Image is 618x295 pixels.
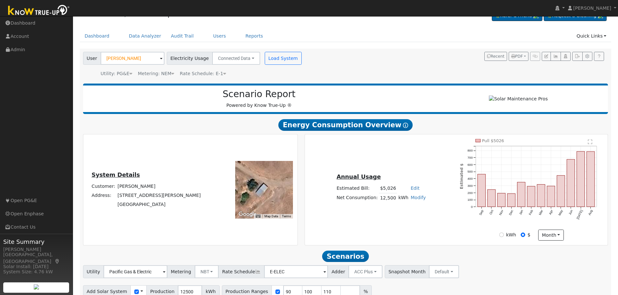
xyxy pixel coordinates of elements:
button: Keyboard shortcuts [256,214,260,219]
span: Snapshot Month [385,265,430,278]
text: [DATE] [576,209,584,220]
img: Solar Maintenance Pros [489,96,548,102]
text: 0 [471,205,473,209]
a: Quick Links [572,30,611,42]
div: Utility: PG&E [101,70,132,77]
button: Default [429,265,459,278]
text: 300 [467,184,473,187]
text: 400 [467,177,473,180]
td: Estimated Bill: [335,184,379,193]
input: kWh [499,233,504,237]
a: Open this area in Google Maps (opens a new window) [237,210,258,219]
text: 800 [467,149,473,152]
span: Site Summary [3,237,69,246]
button: Multi-Series Graph [551,52,561,61]
text: Mar [538,209,544,216]
button: Settings [582,52,592,61]
a: Reports [241,30,268,42]
rect: onclick="" [527,186,535,207]
a: Scenario Report [129,10,181,18]
span: Alias: HE1 [180,71,226,76]
span: Adder [328,265,349,278]
a: Help Link [594,52,604,61]
rect: onclick="" [557,176,565,207]
rect: onclick="" [507,194,515,207]
a: Terms (opens in new tab) [282,214,291,218]
text: Pull $5026 [482,138,504,143]
img: retrieve [34,284,39,289]
rect: onclick="" [577,152,585,207]
td: [GEOGRAPHIC_DATA] [116,200,202,209]
text: Nov [498,209,504,216]
span: Energy Consumption Overview [278,119,413,131]
td: [STREET_ADDRESS][PERSON_NAME] [116,191,202,200]
rect: onclick="" [567,159,575,207]
a: Modify [411,195,426,200]
text: Dec [508,209,514,216]
a: Dashboard [80,30,115,42]
text: 600 [467,163,473,166]
text: 200 [467,191,473,195]
u: System Details [91,172,140,178]
span: Metering [167,265,195,278]
text:  [588,139,593,144]
div: Solar Install: [DATE] [3,263,69,270]
text: 500 [467,170,473,174]
span: Electricity Usage [167,52,212,65]
text: Jun [568,209,574,215]
div: [GEOGRAPHIC_DATA], [GEOGRAPHIC_DATA] [3,251,69,265]
td: [PERSON_NAME] [116,182,202,191]
input: $ [521,233,525,237]
div: System Size: 4.76 kW [3,268,69,275]
button: Connected Data [212,52,260,65]
text: Feb [528,209,534,216]
text: Apr [548,209,554,215]
button: Recent [484,52,507,61]
button: NBT [195,265,219,278]
a: Users [208,30,231,42]
text: 100 [467,198,473,202]
rect: onclick="" [478,174,485,207]
input: Select a Rate Schedule [264,265,328,278]
text: May [558,209,564,216]
button: ACC Plus [348,265,382,278]
img: Know True-Up [5,4,73,18]
span: Scenarios [322,251,369,262]
button: Map Data [264,214,278,219]
td: Customer: [91,182,116,191]
span: Rate Schedule [218,265,264,278]
button: Load System [265,52,302,65]
text: Oct [489,209,494,215]
rect: onclick="" [498,193,505,207]
td: kWh [397,193,409,202]
rect: onclick="" [587,152,595,207]
button: Login As [561,52,571,61]
span: PDF [511,54,523,59]
text: Aug [588,209,593,216]
span: [PERSON_NAME] [573,6,611,11]
button: Edit User [542,52,551,61]
u: Annual Usage [336,174,381,180]
img: Google [237,210,258,219]
rect: onclick="" [547,186,555,207]
rect: onclick="" [517,182,525,207]
text: Sep [479,209,484,216]
div: [PERSON_NAME] [3,246,69,253]
input: Select a Utility [103,265,167,278]
rect: onclick="" [488,190,495,207]
text: 700 [467,156,473,159]
button: Export Interval Data [572,52,582,61]
label: $ [527,232,530,238]
td: $5,026 [379,184,397,193]
h2: Scenario Report [90,89,429,100]
td: 12,500 [379,193,397,202]
span: User [83,52,101,65]
text: Jan [518,209,524,215]
text: Estimated $ [459,164,464,189]
span: Utility [83,265,104,278]
div: Powered by Know True-Up ® [86,89,432,109]
a: Map [55,259,60,264]
td: Address: [91,191,116,200]
a: Audit Trail [166,30,199,42]
a: Edit [411,186,419,191]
